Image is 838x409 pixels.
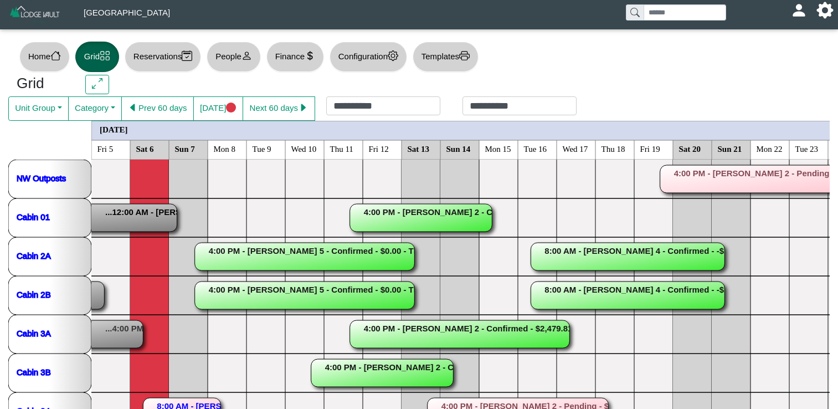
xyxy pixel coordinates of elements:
svg: search [630,8,639,17]
a: Cabin 01 [17,212,50,221]
svg: circle fill [226,103,237,113]
text: Tue 16 [524,144,547,153]
svg: calendar2 check [182,50,192,61]
button: Next 60 dayscaret right fill [243,96,315,121]
text: Thu 11 [330,144,353,153]
svg: caret left fill [128,103,138,113]
text: Sun 21 [718,144,742,153]
svg: person fill [795,6,803,14]
text: Sat 6 [136,144,155,153]
a: NW Outposts [17,173,66,182]
text: Tue 23 [795,144,819,153]
button: arrows angle expand [85,75,109,95]
text: Thu 18 [601,144,625,153]
a: Cabin 3A [17,328,51,338]
text: Tue 9 [253,144,271,153]
text: Mon 22 [757,144,783,153]
button: Templatesprinter [413,42,479,72]
a: Cabin 2A [17,250,51,260]
text: Sun 7 [175,144,196,153]
svg: printer [459,50,470,61]
svg: currency dollar [305,50,315,61]
button: Financecurrency dollar [266,42,324,72]
button: Unit Group [8,96,69,121]
text: Mon 8 [214,144,236,153]
text: Sat 20 [679,144,701,153]
button: Configurationgear [330,42,407,72]
text: Mon 15 [485,144,511,153]
img: Z [9,4,61,24]
svg: caret right fill [298,103,309,113]
a: Cabin 2B [17,289,51,299]
button: Peopleperson [207,42,260,72]
svg: gear fill [821,6,829,14]
text: [DATE] [100,125,128,134]
button: Reservationscalendar2 check [125,42,201,72]
svg: gear [388,50,398,61]
button: caret left fillPrev 60 days [121,96,194,121]
button: Category [68,96,122,121]
text: Fri 12 [369,144,389,153]
text: Fri 19 [640,144,660,153]
text: Wed 10 [291,144,317,153]
a: Cabin 3B [17,367,51,376]
svg: house [50,50,61,61]
text: Fri 5 [97,144,114,153]
text: Wed 17 [563,144,588,153]
input: Check in [326,96,440,115]
text: Sun 14 [446,144,471,153]
svg: grid [100,50,110,61]
text: Sat 13 [408,144,430,153]
button: Homehouse [19,42,70,72]
button: [DATE]circle fill [193,96,243,121]
svg: person [241,50,252,61]
button: Gridgrid [75,42,119,72]
input: Check out [462,96,577,115]
h3: Grid [17,75,69,93]
svg: arrows angle expand [92,78,102,89]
